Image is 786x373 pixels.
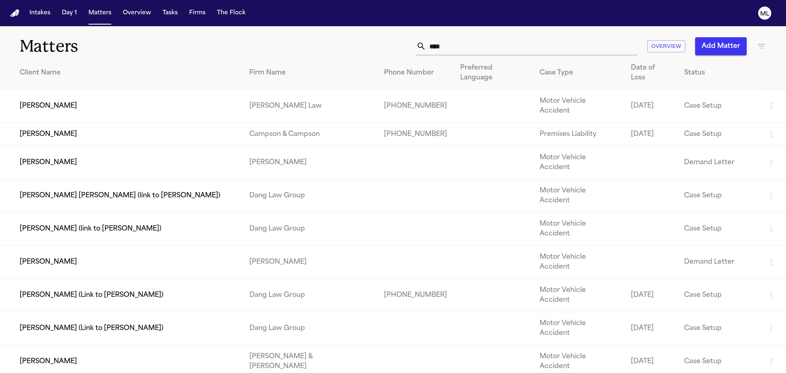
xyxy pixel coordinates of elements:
[533,212,624,246] td: Motor Vehicle Accident
[10,9,20,17] img: Finch Logo
[678,146,760,179] td: Demand Letter
[533,179,624,212] td: Motor Vehicle Accident
[243,212,378,246] td: Dang Law Group
[624,279,678,312] td: [DATE]
[59,6,80,20] button: Day 1
[533,90,624,123] td: Motor Vehicle Accident
[377,279,454,312] td: [PHONE_NUMBER]
[695,37,747,55] button: Add Matter
[678,279,760,312] td: Case Setup
[647,40,685,53] button: Overview
[624,90,678,123] td: [DATE]
[20,36,237,57] h1: Matters
[631,63,671,83] div: Date of Loss
[243,179,378,212] td: Dang Law Group
[678,246,760,279] td: Demand Letter
[678,312,760,345] td: Case Setup
[214,6,249,20] button: The Flock
[186,6,209,20] button: Firms
[678,123,760,146] td: Case Setup
[624,123,678,146] td: [DATE]
[26,6,54,20] button: Intakes
[20,68,236,78] div: Client Name
[243,123,378,146] td: Campson & Campson
[533,312,624,345] td: Motor Vehicle Accident
[377,90,454,123] td: [PHONE_NUMBER]
[533,123,624,146] td: Premises Liability
[540,68,618,78] div: Case Type
[533,146,624,179] td: Motor Vehicle Accident
[10,9,20,17] a: Home
[377,123,454,146] td: [PHONE_NUMBER]
[249,68,371,78] div: Firm Name
[243,279,378,312] td: Dang Law Group
[533,246,624,279] td: Motor Vehicle Accident
[684,68,753,78] div: Status
[678,179,760,212] td: Case Setup
[243,146,378,179] td: [PERSON_NAME]
[384,68,447,78] div: Phone Number
[159,6,181,20] button: Tasks
[624,312,678,345] td: [DATE]
[460,63,526,83] div: Preferred Language
[533,279,624,312] td: Motor Vehicle Accident
[243,312,378,345] td: Dang Law Group
[243,90,378,123] td: [PERSON_NAME] Law
[678,212,760,246] td: Case Setup
[678,90,760,123] td: Case Setup
[85,6,115,20] button: Matters
[243,246,378,279] td: [PERSON_NAME]
[120,6,154,20] button: Overview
